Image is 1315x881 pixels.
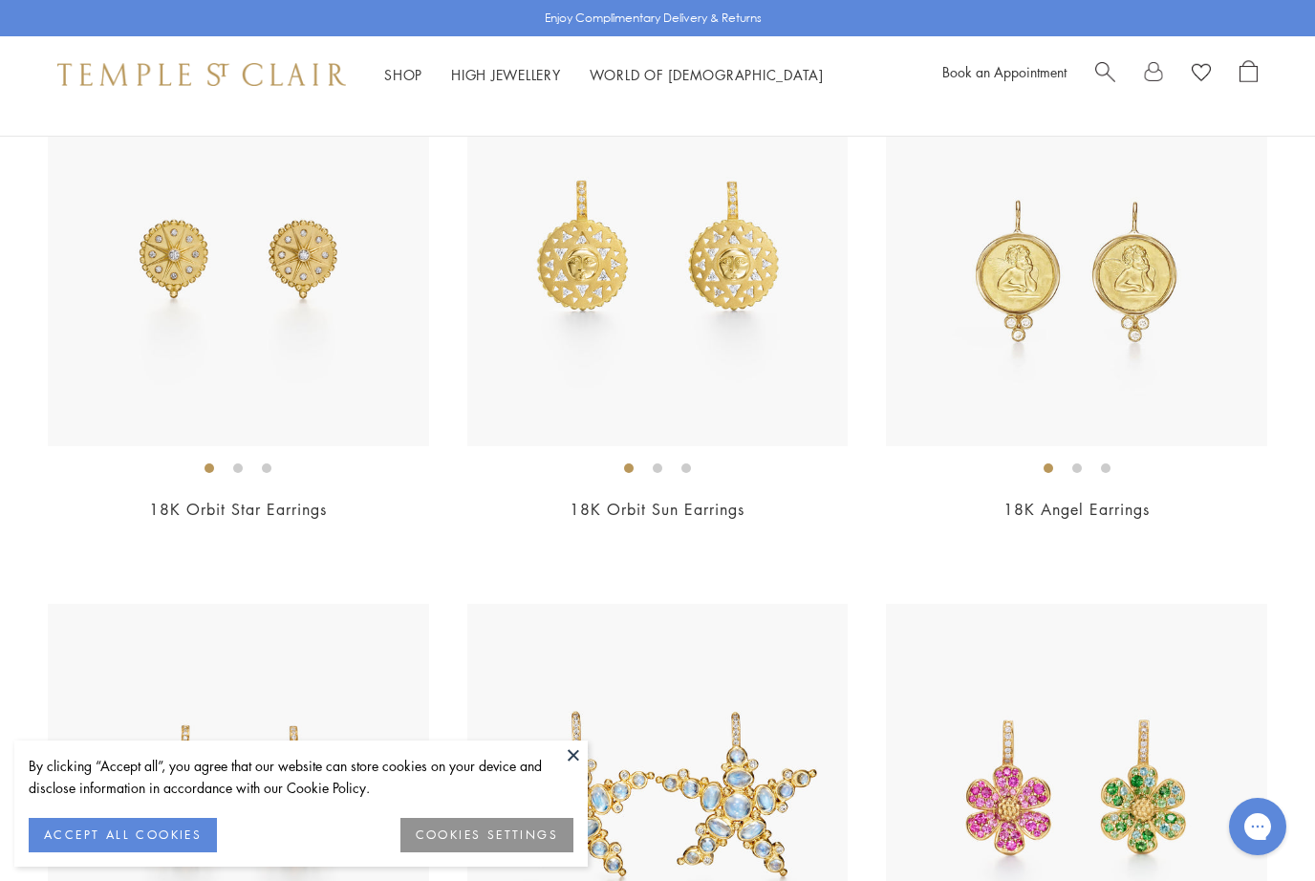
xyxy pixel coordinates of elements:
a: Open Shopping Bag [1240,60,1258,89]
a: View Wishlist [1192,60,1211,89]
img: Temple St. Clair [57,63,346,86]
a: ShopShop [384,65,422,84]
nav: Main navigation [384,63,824,87]
a: 18K Orbit Sun Earrings [570,499,744,520]
a: Book an Appointment [942,62,1067,81]
div: By clicking “Accept all”, you agree that our website can store cookies on your device and disclos... [29,755,573,799]
button: ACCEPT ALL COOKIES [29,818,217,852]
img: 18K Angel Earrings [886,65,1267,446]
a: High JewelleryHigh Jewellery [451,65,561,84]
iframe: Gorgias live chat messenger [1219,791,1296,862]
a: Search [1095,60,1115,89]
p: Enjoy Complimentary Delivery & Returns [545,9,762,28]
img: 18K Orbit Star Earrings [48,65,429,446]
button: COOKIES SETTINGS [400,818,573,852]
img: 18K Orbit Sun Earrings [467,65,849,446]
a: World of [DEMOGRAPHIC_DATA]World of [DEMOGRAPHIC_DATA] [590,65,824,84]
a: 18K Orbit Star Earrings [149,499,327,520]
a: 18K Angel Earrings [1003,499,1150,520]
